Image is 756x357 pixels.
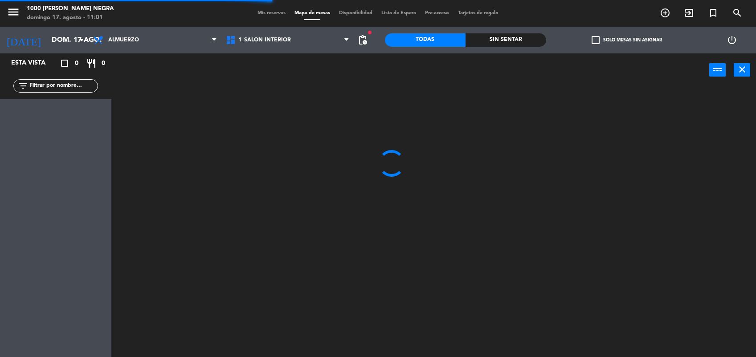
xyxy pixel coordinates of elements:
[712,64,723,75] i: power_input
[592,36,662,44] label: Solo mesas sin asignar
[18,81,29,91] i: filter_list
[7,5,20,22] button: menu
[59,58,70,69] i: crop_square
[727,35,737,45] i: power_settings_new
[737,64,748,75] i: close
[253,11,290,16] span: Mis reservas
[684,8,695,18] i: exit_to_app
[592,36,600,44] span: check_box_outline_blank
[27,4,114,13] div: 1000 [PERSON_NAME] Negra
[708,8,719,18] i: turned_in_not
[660,8,670,18] i: add_circle_outline
[4,58,64,69] div: Esta vista
[357,35,368,45] span: pending_actions
[76,35,87,45] i: arrow_drop_down
[732,8,743,18] i: search
[385,33,466,47] div: Todas
[466,33,546,47] div: Sin sentar
[108,37,139,43] span: Almuerzo
[734,63,750,77] button: close
[367,30,372,35] span: fiber_manual_record
[238,37,291,43] span: 1_SALON INTERIOR
[86,58,97,69] i: restaurant
[377,11,421,16] span: Lista de Espera
[335,11,377,16] span: Disponibilidad
[454,11,503,16] span: Tarjetas de regalo
[421,11,454,16] span: Pre-acceso
[75,58,78,69] span: 0
[102,58,105,69] span: 0
[7,5,20,19] i: menu
[709,63,726,77] button: power_input
[29,81,98,91] input: Filtrar por nombre...
[27,13,114,22] div: domingo 17. agosto - 11:01
[290,11,335,16] span: Mapa de mesas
